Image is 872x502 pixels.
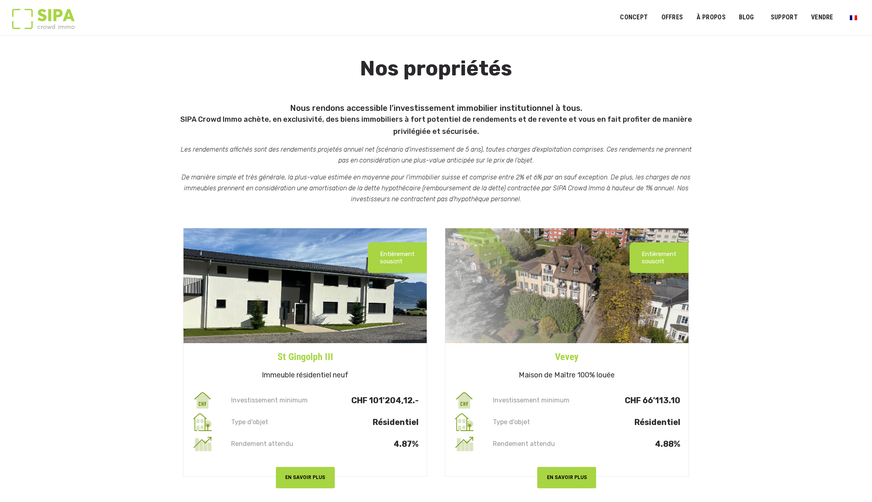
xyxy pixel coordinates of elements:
[620,7,860,27] nav: Menu principal
[276,459,335,469] a: EN SAVOIR PLUS
[229,440,324,448] p: Rendement attendu
[845,10,862,25] a: Passer à
[324,397,419,404] p: CHF 101'204,12.-
[642,250,676,265] p: Entièrement souscrit
[491,440,586,448] p: Rendement attendu
[179,100,693,138] h5: Nous rendons accessible l’investissement immobilier institutionnel à tous.
[453,390,475,411] img: invest_min
[734,8,759,27] a: Blog
[586,440,680,448] p: 4.88%
[691,8,731,27] a: À PROPOS
[179,57,693,99] h1: Nos propriétés
[586,397,680,404] p: CHF 66’113.10
[12,9,75,29] img: Logo
[537,459,596,469] a: EN SAVOIR PLUS
[766,8,803,27] a: SUPPORT
[324,419,419,426] p: Résidentiel
[656,8,688,27] a: OFFRES
[229,419,324,426] p: Type d'objet
[276,467,335,488] button: EN SAVOIR PLUS
[453,433,475,455] img: rendement
[586,419,680,426] p: Résidentiel
[184,364,427,390] h5: Immeuble résidentiel neuf
[380,250,415,265] p: Entièrement souscrit
[229,397,324,404] p: Investissement minimum
[192,411,213,433] img: type
[491,419,586,426] p: Type d'objet
[324,440,419,448] p: 4.87%
[192,390,213,411] img: invest_min
[615,8,653,27] a: Concept
[537,467,596,488] button: EN SAVOIR PLUS
[192,433,213,455] img: rendement
[445,343,688,364] a: Vevey
[181,146,692,164] em: Les rendements affichés sont des rendements projetés annuel net (scénario d’investissement de 5 a...
[850,15,857,20] img: Français
[184,228,427,343] img: st-gin-iii
[491,397,586,404] p: Investissement minimum
[184,343,427,364] a: St Gingolph III
[181,173,691,203] em: De manière simple et très générale, la plus-value estimée en moyenne pour l’immobilier suisse et ...
[179,113,693,138] p: SIPA Crowd Immo achète, en exclusivité, des biens immobiliers à fort potentiel de rendements et d...
[806,8,839,27] a: VENDRE
[453,411,475,433] img: type
[445,364,688,390] h5: Maison de Maître 100% louée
